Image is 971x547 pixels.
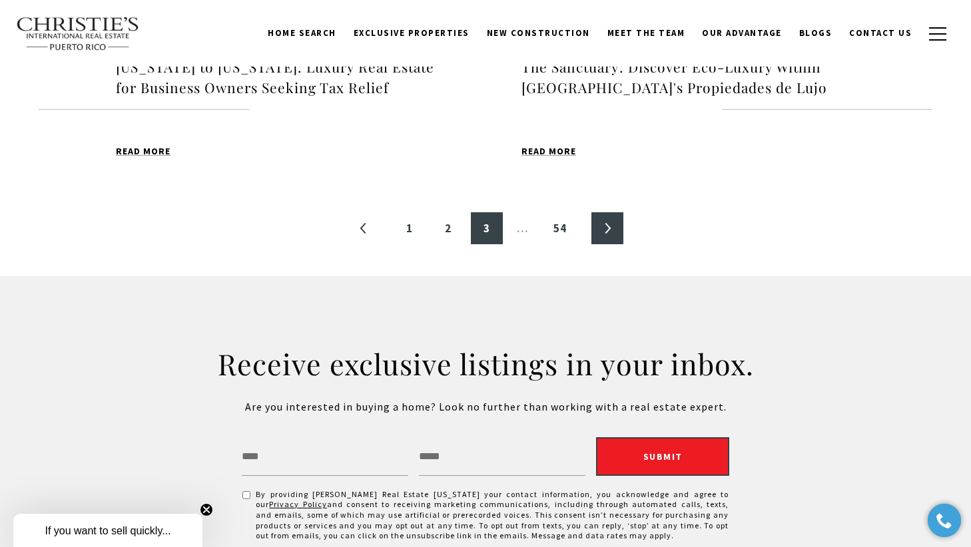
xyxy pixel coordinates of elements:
[920,15,955,53] button: button
[16,17,140,51] img: Christie's International Real Estate text transparent background
[840,21,920,46] a: Contact Us
[242,491,250,499] input: By providing Christie's Real Estate Puerto Rico your contact information, you acknowledge and agr...
[348,212,380,244] li: Previous page
[693,21,791,46] a: Our Advantage
[200,503,213,516] button: Close teaser
[242,437,408,476] input: Name
[478,21,599,46] a: New Construction
[394,212,426,244] a: 1
[269,499,326,509] a: Privacy Policy - open in a new tab
[791,21,841,46] a: Blogs
[591,212,623,244] a: »
[849,27,912,39] span: Contact Us
[45,525,170,536] span: If you want to sell quickly...
[218,345,754,383] h2: Receive exclusive listings in your inbox.
[702,27,782,39] span: Our Advantage
[13,514,202,547] div: If you want to sell quickly... Close teaser
[596,437,729,476] button: Submit
[599,21,694,46] a: Meet the Team
[543,212,577,244] a: 54
[354,27,470,39] span: Exclusive Properties
[799,27,832,39] span: Blogs
[521,57,855,98] h4: The Sanctuary: Discover Eco-Luxury Within [GEOGRAPHIC_DATA]'s Propiedades de Lujo
[432,212,464,244] a: 2
[116,146,170,156] span: Read MORE
[591,212,623,244] li: Next page
[471,212,503,244] a: 3
[218,399,754,416] p: Are you interested in buying a home? Look no further than working with a real estate expert.
[256,489,729,541] span: By providing [PERSON_NAME] Real Estate [US_STATE] your contact information, you acknowledge and a...
[345,21,478,46] a: Exclusive Properties
[487,27,590,39] span: New Construction
[116,57,450,98] h4: [US_STATE] to [US_STATE]: Luxury Real Estate for Business Owners Seeking Tax Relief
[521,146,576,156] span: Read MORE
[419,437,585,476] input: Email
[348,212,380,244] a: «
[259,21,345,46] a: Home Search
